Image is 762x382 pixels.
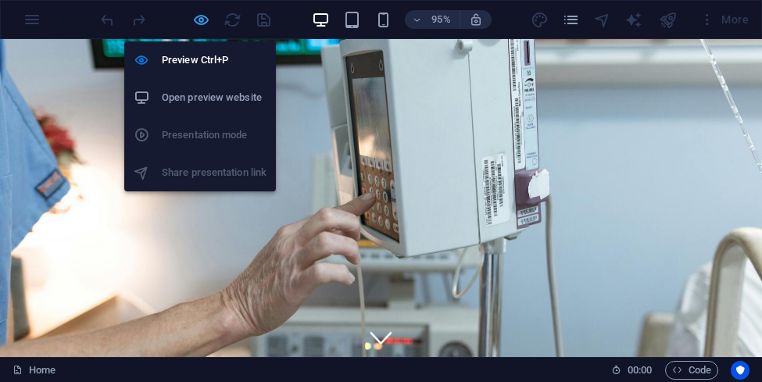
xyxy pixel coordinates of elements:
[628,361,652,380] span: 00 00
[665,361,718,380] button: Code
[562,10,581,29] button: pages
[13,361,55,380] a: Click to cancel selection. Double-click to open Pages
[639,364,641,376] span: :
[162,88,267,107] h6: Open preview website
[428,10,453,29] h6: 95%
[405,10,460,29] button: 95%
[731,361,749,380] button: Usercentrics
[162,51,267,70] h6: Preview Ctrl+P
[469,12,483,27] i: On resize automatically adjust zoom level to fit chosen device.
[562,11,580,29] i: Pages (Ctrl+Alt+S)
[672,361,711,380] span: Code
